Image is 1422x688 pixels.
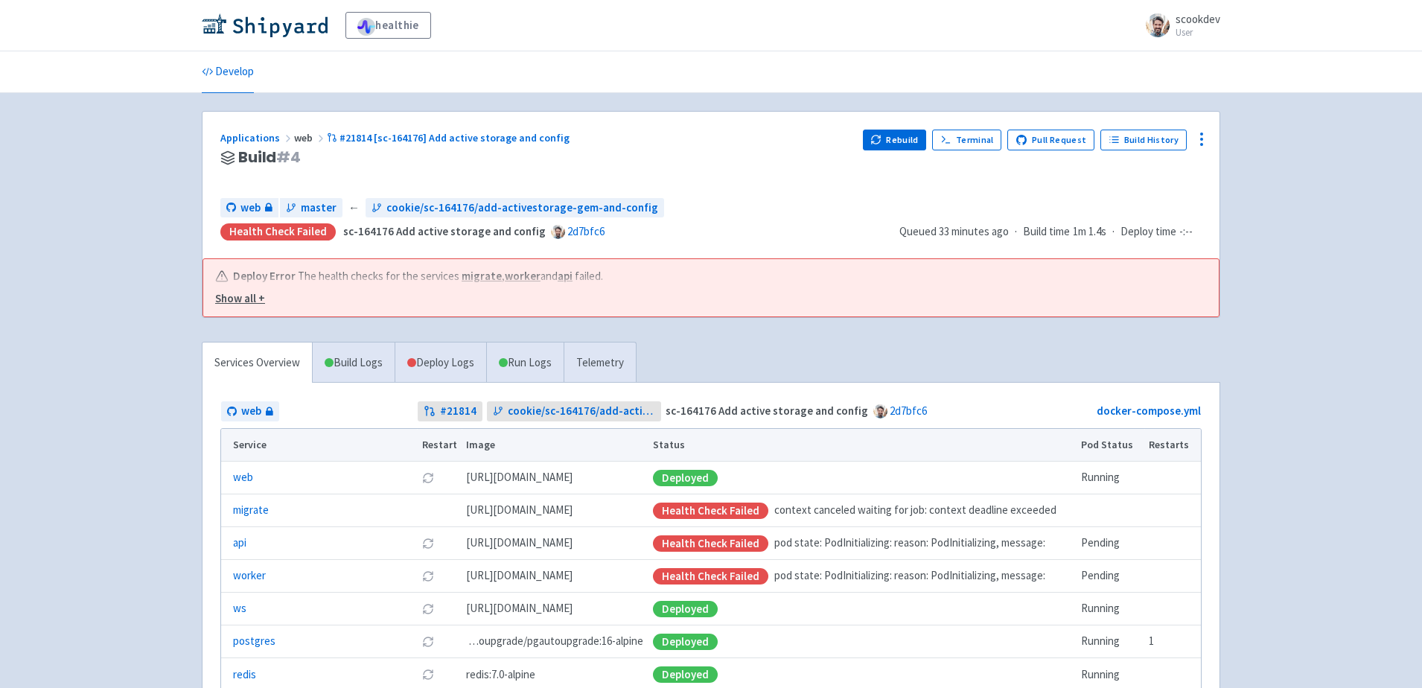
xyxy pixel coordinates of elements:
a: Telemetry [564,343,636,383]
a: Deploy Logs [395,343,486,383]
span: redis:7.0-alpine [466,666,535,684]
span: web [241,403,261,420]
a: migrate [462,269,502,283]
a: cookie/sc-164176/add-activestorage-gem-and-config [487,401,662,421]
a: Develop [202,51,254,93]
span: [DOMAIN_NAME][URL] [466,600,573,617]
span: scookdev [1176,12,1220,26]
div: · · [899,223,1202,241]
strong: # 21814 [440,403,476,420]
span: web [294,131,327,144]
span: [DOMAIN_NAME][URL] [466,567,573,585]
div: Health check failed [653,568,768,585]
a: scookdev User [1137,13,1220,37]
td: 1 [1144,625,1201,658]
div: context canceled waiting for job: context deadline exceeded [653,502,1071,519]
span: Build time [1023,223,1070,241]
a: docker-compose.yml [1097,404,1201,418]
a: worker [233,567,266,585]
a: healthie [345,12,431,39]
button: Restart pod [422,636,434,648]
a: Build Logs [313,343,395,383]
span: [DOMAIN_NAME][URL] [466,535,573,552]
div: Deployed [653,470,718,486]
span: 1m 1.4s [1073,223,1106,241]
img: Shipyard logo [202,13,328,37]
th: Restarts [1144,429,1201,462]
a: Build History [1100,130,1187,150]
a: Applications [220,131,294,144]
th: Status [648,429,1077,462]
a: 2d7bfc6 [890,404,927,418]
a: cookie/sc-164176/add-activestorage-gem-and-config [366,198,664,218]
div: Deployed [653,666,718,683]
button: Restart pod [422,472,434,484]
span: cookie/sc-164176/add-activestorage-gem-and-config [386,200,658,217]
u: Show all + [215,291,265,305]
time: 33 minutes ago [939,224,1009,238]
span: pgautoupgrade/pgautoupgrade:16-alpine [466,633,643,650]
td: Pending [1077,527,1144,560]
a: Services Overview [203,343,312,383]
span: Queued [899,224,1009,238]
a: #21814 [sc-164176] Add active storage and config [327,131,572,144]
a: Pull Request [1007,130,1094,150]
strong: sc-164176 Add active storage and config [666,404,868,418]
span: ← [348,200,360,217]
span: cookie/sc-164176/add-activestorage-gem-and-config [508,403,656,420]
td: Running [1077,593,1144,625]
a: Terminal [932,130,1001,150]
b: Deploy Error [233,268,296,285]
span: Deploy time [1120,223,1176,241]
span: web [240,200,261,217]
td: Running [1077,625,1144,658]
span: master [301,200,337,217]
button: Show all + [215,290,1192,308]
a: worker [505,269,541,283]
a: Run Logs [486,343,564,383]
a: migrate [233,502,269,519]
th: Service [221,429,417,462]
span: Build [238,149,301,166]
a: web [221,401,279,421]
a: api [233,535,246,552]
div: Deployed [653,601,718,617]
a: 2d7bfc6 [567,224,605,238]
small: User [1176,28,1220,37]
span: # 4 [276,147,301,168]
a: web [220,198,278,218]
th: Image [462,429,648,462]
a: api [558,269,573,283]
span: [DOMAIN_NAME][URL] [466,502,573,519]
td: Pending [1077,560,1144,593]
button: Restart pod [422,603,434,615]
div: pod state: PodInitializing: reason: PodInitializing, message: [653,567,1071,585]
div: pod state: PodInitializing: reason: PodInitializing, message: [653,535,1071,552]
th: Pod Status [1077,429,1144,462]
div: Health check failed [653,535,768,552]
span: [DOMAIN_NAME][URL] [466,469,573,486]
a: postgres [233,633,275,650]
a: web [233,469,253,486]
a: redis [233,666,256,684]
a: #21814 [418,401,482,421]
div: Deployed [653,634,718,650]
div: Health check failed [220,223,336,241]
th: Restart [417,429,462,462]
a: master [280,198,342,218]
button: Restart pod [422,570,434,582]
span: The health checks for the services , and failed. [298,268,605,285]
button: Rebuild [863,130,927,150]
button: Restart pod [422,669,434,681]
div: Health check failed [653,503,768,519]
button: Restart pod [422,538,434,550]
td: Running [1077,462,1144,494]
strong: sc-164176 Add active storage and config [343,224,546,238]
a: ws [233,600,246,617]
span: -:-- [1179,223,1193,241]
